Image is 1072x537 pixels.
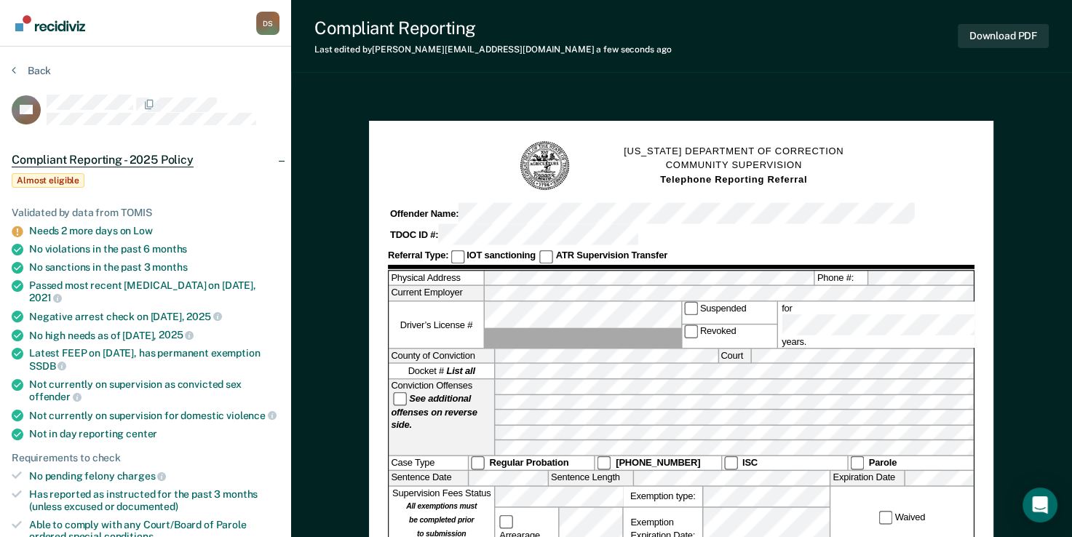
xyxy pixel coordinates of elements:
div: Negative arrest check on [DATE], [29,310,279,323]
div: Requirements to check [12,452,279,464]
span: 2021 [29,292,62,303]
span: violence [226,410,277,421]
button: Download PDF [958,24,1049,48]
strong: TDOC ID #: [390,229,438,239]
span: a few seconds ago [596,44,671,55]
span: offender [29,391,82,402]
div: Last edited by [PERSON_NAME][EMAIL_ADDRESS][DOMAIN_NAME] [314,44,671,55]
span: documented) [116,501,178,512]
input: Arrearage [499,515,513,529]
label: Court [719,349,750,363]
input: See additional offenses on reverse side. [394,392,408,406]
label: Exemption type: [624,486,702,506]
label: Waived [877,511,927,525]
label: Current Employer [389,286,484,301]
span: center [126,428,157,439]
div: Open Intercom Messenger [1023,488,1057,522]
input: Parole [850,456,864,470]
button: Back [12,64,51,77]
div: No sanctions in the past 3 [29,261,279,274]
img: Recidiviz [15,15,85,31]
input: ISC [724,456,738,470]
input: Regular Probation [471,456,485,470]
strong: Telephone Reporting Referral [660,174,807,184]
div: D S [256,12,279,35]
label: for years. [779,301,983,348]
span: 2025 [159,329,194,341]
div: No high needs as of [DATE], [29,329,279,342]
div: Needs 2 more days on Low [29,225,279,237]
label: Revoked [682,325,777,348]
strong: [PHONE_NUMBER] [616,457,701,467]
button: Profile dropdown button [256,12,279,35]
strong: Regular Probation [490,457,569,467]
span: SSDB [29,360,66,372]
div: No pending felony [29,469,279,482]
input: Suspended [684,301,698,315]
div: Not currently on supervision as convicted sex [29,378,279,403]
span: 2025 [186,311,221,322]
label: Expiration Date [831,471,905,485]
strong: Offender Name: [390,208,458,218]
strong: Parole [869,457,897,467]
div: Validated by data from TOMIS [12,207,279,219]
label: Phone #: [815,271,867,285]
input: [PHONE_NUMBER] [597,456,611,470]
div: Passed most recent [MEDICAL_DATA] on [DATE], [29,279,279,304]
img: TN Seal [519,140,571,192]
input: ATR Supervision Transfer [540,250,554,263]
span: Compliant Reporting - 2025 Policy [12,153,194,167]
div: No violations in the past 6 [29,243,279,255]
span: months [152,243,187,255]
input: for years. [782,314,982,335]
label: Suspended [682,301,777,324]
strong: ISC [742,457,758,467]
div: Has reported as instructed for the past 3 months (unless excused or [29,488,279,513]
label: Physical Address [389,271,484,285]
input: Revoked [684,325,698,339]
div: Conviction Offenses [389,380,494,456]
h1: [US_STATE] DEPARTMENT OF CORRECTION COMMUNITY SUPERVISION [624,145,843,187]
label: Driver’s License # [389,301,484,348]
strong: Referral Type: [388,250,448,260]
input: IOT sanctioning [450,250,464,263]
strong: List all [447,366,475,376]
label: Sentence Date [389,471,468,485]
div: Latest FEEP on [DATE], has permanent exemption [29,347,279,372]
span: Almost eligible [12,173,84,188]
span: months [152,261,187,273]
strong: IOT sanctioning [466,250,536,260]
span: charges [117,470,167,482]
div: Not currently on supervision for domestic [29,409,279,422]
span: Docket # [408,365,475,378]
div: Compliant Reporting [314,17,671,39]
strong: ATR Supervision Transfer [556,250,667,260]
label: County of Conviction [389,349,494,363]
label: Sentence Length [549,471,633,485]
strong: See additional offenses on reverse side. [392,393,477,430]
div: Case Type [389,456,468,470]
div: Not in day reporting [29,428,279,440]
input: Waived [879,511,893,525]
